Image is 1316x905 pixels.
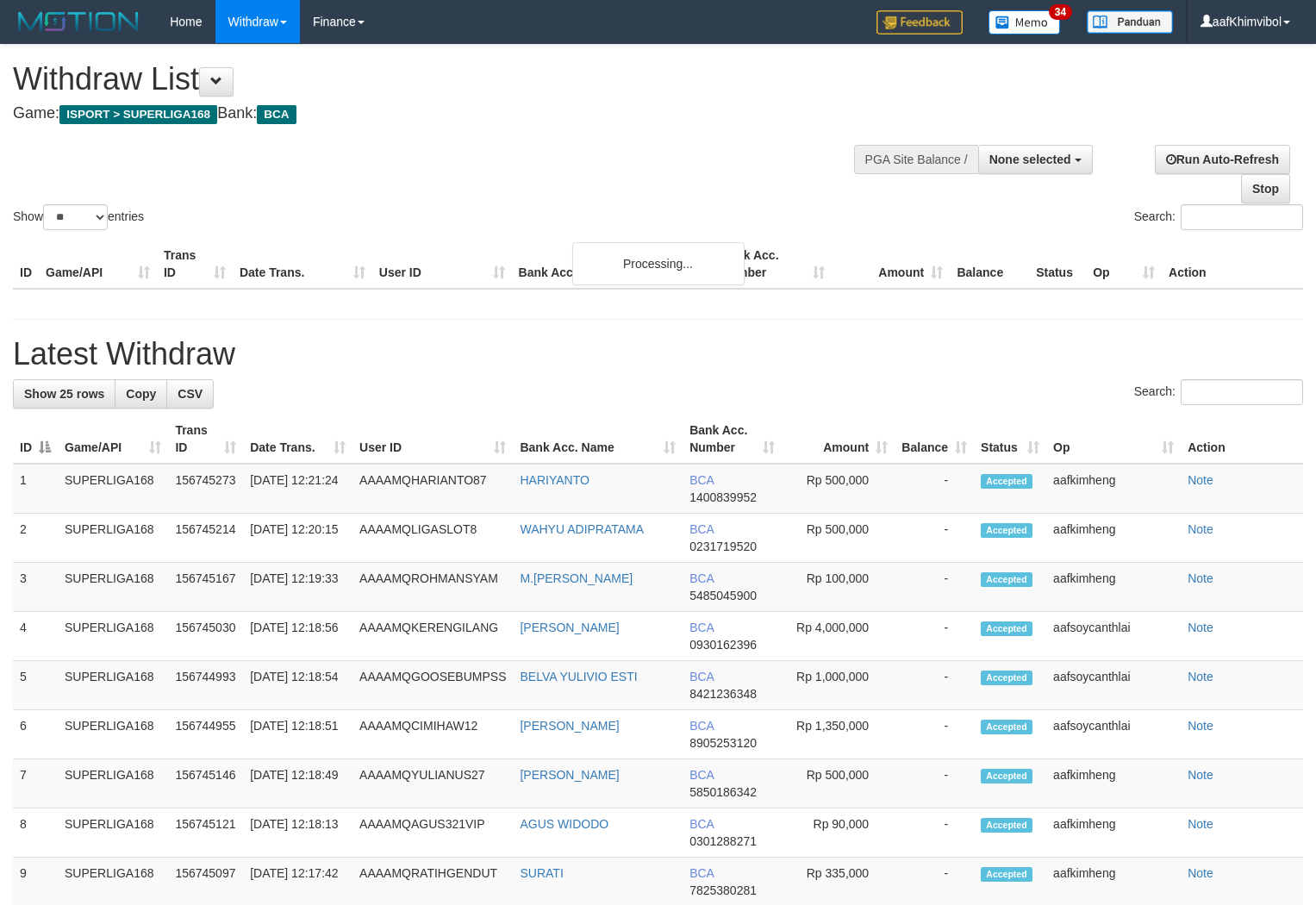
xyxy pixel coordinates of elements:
th: Balance: activate to sort column ascending [895,415,974,464]
span: Copy [126,387,156,401]
th: User ID: activate to sort column ascending [352,415,513,464]
img: Button%20Memo.svg [989,10,1061,34]
span: BCA [689,522,714,536]
th: Bank Acc. Name [512,240,714,289]
h4: Game: Bank: [13,105,860,122]
td: AAAAMQROHMANSYAM [352,563,513,612]
input: Search: [1181,379,1303,405]
span: Copy 8421236348 to clipboard [689,687,757,701]
td: Rp 100,000 [782,563,895,612]
td: [DATE] 12:18:51 [243,710,352,759]
td: SUPERLIGA168 [58,464,168,514]
td: Rp 4,000,000 [782,612,895,661]
th: Amount [832,240,950,289]
td: 5 [13,661,58,710]
td: 4 [13,612,58,661]
span: Copy 5850186342 to clipboard [689,785,757,799]
td: [DATE] 12:18:49 [243,759,352,808]
td: [DATE] 12:20:15 [243,514,352,563]
span: Accepted [981,671,1032,685]
td: 7 [13,759,58,808]
td: AAAAMQLIGASLOT8 [352,514,513,563]
td: 156745030 [168,612,243,661]
td: aafkimheng [1046,808,1181,858]
span: Accepted [981,621,1032,636]
span: CSV [178,387,203,401]
td: 156744993 [168,661,243,710]
span: Copy 1400839952 to clipboard [689,490,757,504]
td: 156745214 [168,514,243,563]
img: panduan.png [1087,10,1173,34]
a: [PERSON_NAME] [520,768,619,782]
th: Bank Acc. Number: activate to sort column ascending [683,415,782,464]
span: Copy 0301288271 to clipboard [689,834,757,848]
td: Rp 1,350,000 [782,710,895,759]
a: M.[PERSON_NAME] [520,571,633,585]
span: Copy 7825380281 to clipboard [689,883,757,897]
div: PGA Site Balance / [854,145,978,174]
a: Note [1188,719,1213,733]
span: BCA [689,571,714,585]
img: Feedback.jpg [876,10,963,34]
span: 34 [1049,4,1072,20]
span: Accepted [981,818,1032,833]
a: WAHYU ADIPRATAMA [520,522,644,536]
td: Rp 500,000 [782,464,895,514]
input: Search: [1181,204,1303,230]
td: aafsoycanthlai [1046,661,1181,710]
a: CSV [166,379,214,409]
span: None selected [989,153,1071,166]
th: Balance [950,240,1029,289]
span: BCA [689,719,714,733]
a: Run Auto-Refresh [1155,145,1290,174]
td: SUPERLIGA168 [58,563,168,612]
td: - [895,612,974,661]
a: Note [1188,866,1213,880]
span: BCA [257,105,296,124]
td: aafsoycanthlai [1046,710,1181,759]
select: Showentries [43,204,108,230]
th: Date Trans. [233,240,372,289]
a: Copy [115,379,167,409]
th: Bank Acc. Number [714,240,832,289]
td: SUPERLIGA168 [58,759,168,808]
span: Copy 0231719520 to clipboard [689,540,757,553]
td: [DATE] 12:21:24 [243,464,352,514]
td: AAAAMQAGUS321VIP [352,808,513,858]
span: Copy 8905253120 to clipboard [689,736,757,750]
td: AAAAMQKERENGILANG [352,612,513,661]
td: [DATE] 12:18:54 [243,661,352,710]
th: Bank Acc. Name: activate to sort column ascending [513,415,683,464]
td: - [895,661,974,710]
th: Action [1181,415,1303,464]
th: ID: activate to sort column descending [13,415,58,464]
td: aafkimheng [1046,759,1181,808]
a: Stop [1241,174,1290,203]
td: 3 [13,563,58,612]
td: 6 [13,710,58,759]
td: 156745273 [168,464,243,514]
td: Rp 90,000 [782,808,895,858]
span: BCA [689,866,714,880]
span: Accepted [981,572,1032,587]
h1: Withdraw List [13,62,860,97]
td: aafkimheng [1046,514,1181,563]
th: Status: activate to sort column ascending [974,415,1046,464]
span: Accepted [981,867,1032,882]
th: Trans ID [157,240,233,289]
td: Rp 500,000 [782,759,895,808]
button: None selected [978,145,1093,174]
th: Date Trans.: activate to sort column ascending [243,415,352,464]
td: - [895,808,974,858]
a: Note [1188,522,1213,536]
a: Note [1188,571,1213,585]
a: SURATI [520,866,563,880]
td: 8 [13,808,58,858]
th: Trans ID: activate to sort column ascending [168,415,243,464]
th: Action [1162,240,1303,289]
td: aafkimheng [1046,563,1181,612]
td: - [895,759,974,808]
td: 156744955 [168,710,243,759]
a: [PERSON_NAME] [520,621,619,634]
th: User ID [372,240,512,289]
